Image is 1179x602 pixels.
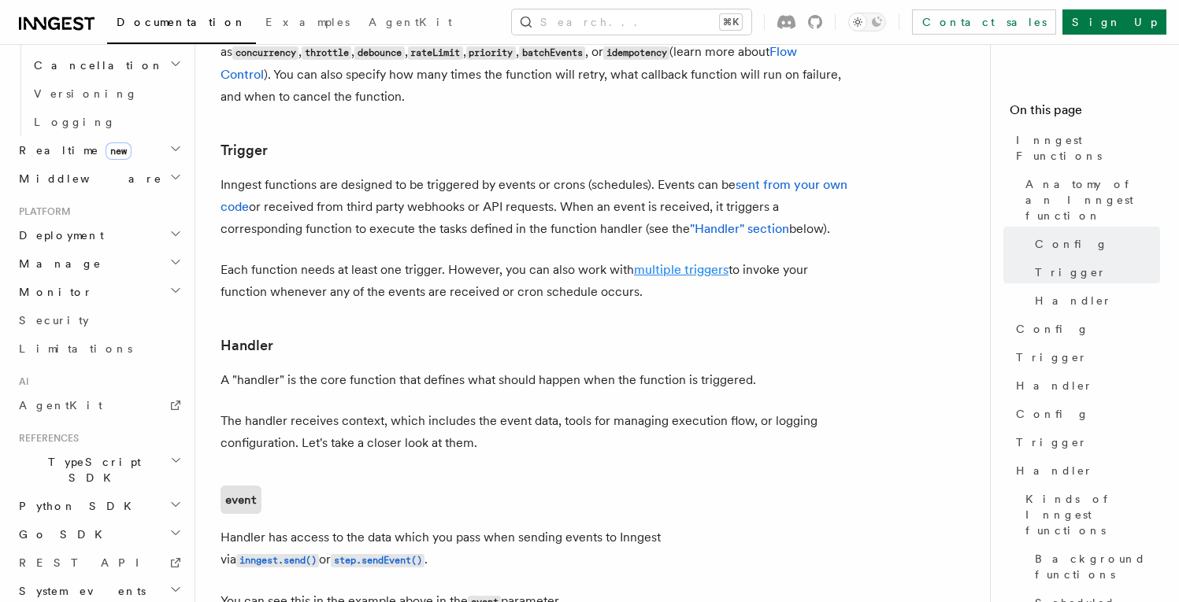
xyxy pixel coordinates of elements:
span: Kinds of Inngest functions [1025,491,1160,538]
a: Trigger [1010,428,1160,456]
span: Deployment [13,227,104,243]
button: Manage [13,249,185,278]
a: Trigger [221,139,268,161]
a: AgentKit [13,391,185,419]
a: Background functions [1029,545,1160,589]
span: Middleware [13,171,162,187]
span: Trigger [1016,434,1088,450]
h4: On this page [1010,101,1160,126]
span: Security [19,314,89,327]
span: Python SDK [13,498,141,514]
a: Anatomy of an Inngest function [1019,170,1160,230]
span: System events [13,583,146,599]
code: idempotency [603,46,669,60]
p: Inngest functions are designed to be triggered by events or crons (schedules). Events can be or r... [221,174,851,240]
span: Handler [1016,378,1093,393]
a: Handler [1010,371,1160,400]
p: Handler has access to the data which you pass when sending events to Inngest via or . [221,526,851,571]
a: REST API [13,548,185,577]
button: Python SDK [13,492,185,520]
button: Middleware [13,164,185,193]
p: You can also provide other , such as , , , , , , or (learn more about ). You can also specify how... [221,19,851,108]
a: "Handler" section [690,221,789,236]
a: Security [13,306,185,334]
span: AgentKit [19,399,102,412]
kbd: ⌘K [720,14,742,30]
a: Sign Up [1062,9,1166,35]
a: Trigger [1010,343,1160,371]
button: Toggle dark mode [848,13,886,31]
span: Trigger [1035,264,1107,280]
span: Documentation [117,16,247,28]
a: Handler [221,334,273,356]
a: Config [1010,315,1160,343]
span: Cancellation [28,57,164,73]
span: AgentKit [369,16,452,28]
a: AgentKit [359,5,462,42]
a: Examples [256,5,359,42]
a: Kinds of Inngest functions [1019,485,1160,545]
a: event [221,486,261,514]
span: Realtime [13,142,132,158]
button: Go SDK [13,520,185,548]
code: rateLimit [408,46,463,60]
button: TypeScript SDK [13,448,185,492]
span: Examples [265,16,350,28]
a: multiple triggers [634,262,729,277]
p: A "handler" is the core function that defines what should happen when the function is triggered. [221,369,851,391]
p: Each function needs at least one trigger. However, you can also work with to invoke your function... [221,259,851,303]
a: Documentation [107,5,256,44]
a: inngest.send() [236,552,319,567]
code: inngest.send() [236,554,319,567]
a: Versioning [28,79,185,108]
span: Handler [1035,293,1112,308]
a: Handler [1010,456,1160,485]
p: The handler receives context, which includes the event data, tools for managing execution flow, o... [221,410,851,454]
span: Limitations [19,342,132,355]
span: TypeScript SDK [13,454,170,486]
button: Realtimenew [13,136,185,164]
a: Config [1029,230,1160,258]
button: Cancellation [28,51,185,79]
span: Inngest Functions [1016,132,1160,164]
code: step.sendEvent() [331,554,425,567]
a: Inngest Functions [1010,126,1160,170]
a: step.sendEvent() [331,552,425,567]
a: Limitations [13,334,185,363]
a: Handler [1029,286,1160,315]
span: Config [1035,236,1108,252]
a: Config [1010,400,1160,428]
span: Manage [13,256,102,271]
span: Anatomy of an Inngest function [1025,176,1160,223]
code: priority [466,46,516,60]
a: sent from your own code [221,177,847,214]
code: concurrency [232,46,298,60]
span: Versioning [34,87,138,100]
span: Config [1016,406,1089,422]
span: AI [13,375,29,388]
span: Platform [13,205,71,218]
a: Trigger [1029,258,1160,286]
button: Monitor [13,278,185,306]
span: Handler [1016,463,1093,478]
span: Logging [34,116,116,128]
code: batchEvents [519,46,585,60]
button: Search...⌘K [512,9,751,35]
a: Flow Control [221,44,797,82]
span: REST API [19,556,153,569]
span: new [106,142,132,160]
span: Background functions [1035,551,1160,582]
a: Contact sales [912,9,1056,35]
span: Config [1016,321,1089,337]
button: Deployment [13,221,185,249]
a: Logging [28,108,185,136]
span: References [13,432,79,445]
span: Trigger [1016,349,1088,365]
code: debounce [354,46,404,60]
span: Monitor [13,284,93,300]
span: Go SDK [13,526,112,542]
code: throttle [302,46,351,60]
